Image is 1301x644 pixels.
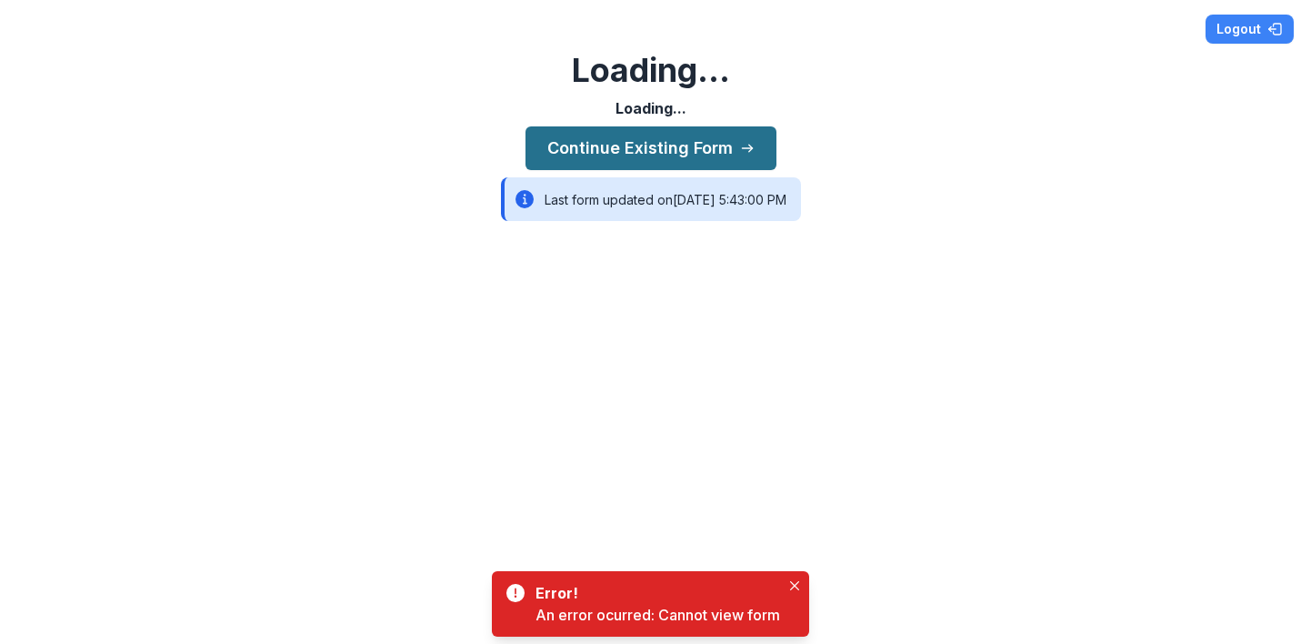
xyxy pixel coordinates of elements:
[1206,15,1294,44] button: Logout
[784,575,806,597] button: Close
[501,177,801,221] div: Last form updated on [DATE] 5:43:00 PM
[572,51,730,90] h2: Loading...
[535,582,773,604] div: Error!
[615,97,686,119] p: Loading...
[535,604,780,626] div: An error ocurred: Cannot view form
[525,126,776,170] button: Continue Existing Form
